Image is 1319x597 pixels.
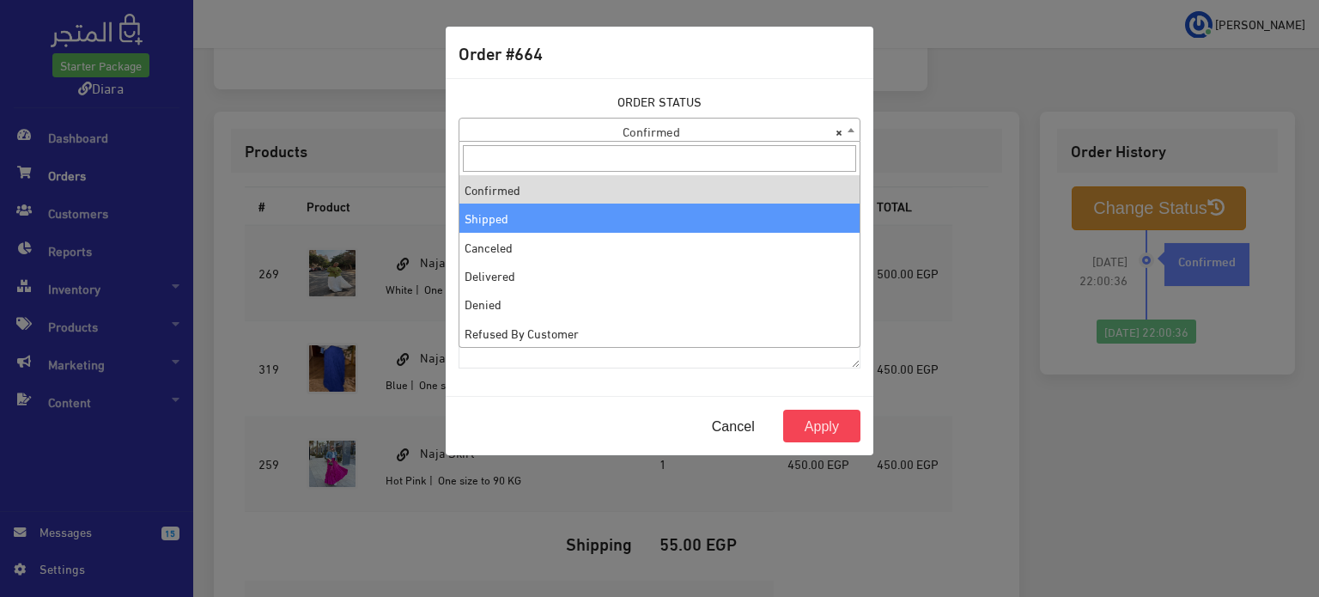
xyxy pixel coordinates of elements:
[459,175,860,204] li: Confirmed
[617,92,702,111] label: ORDER STATUS
[459,261,860,289] li: Delivered
[459,289,860,318] li: Denied
[459,233,860,261] li: Canceled
[783,410,860,442] button: Apply
[459,119,860,143] span: Confirmed
[836,119,842,143] span: ×
[459,204,860,232] li: Shipped
[1233,479,1298,545] iframe: Drift Widget Chat Controller
[459,118,860,142] span: Confirmed
[459,319,860,347] li: Refused By Customer
[459,40,543,65] h5: Order #664
[690,410,776,442] button: Cancel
